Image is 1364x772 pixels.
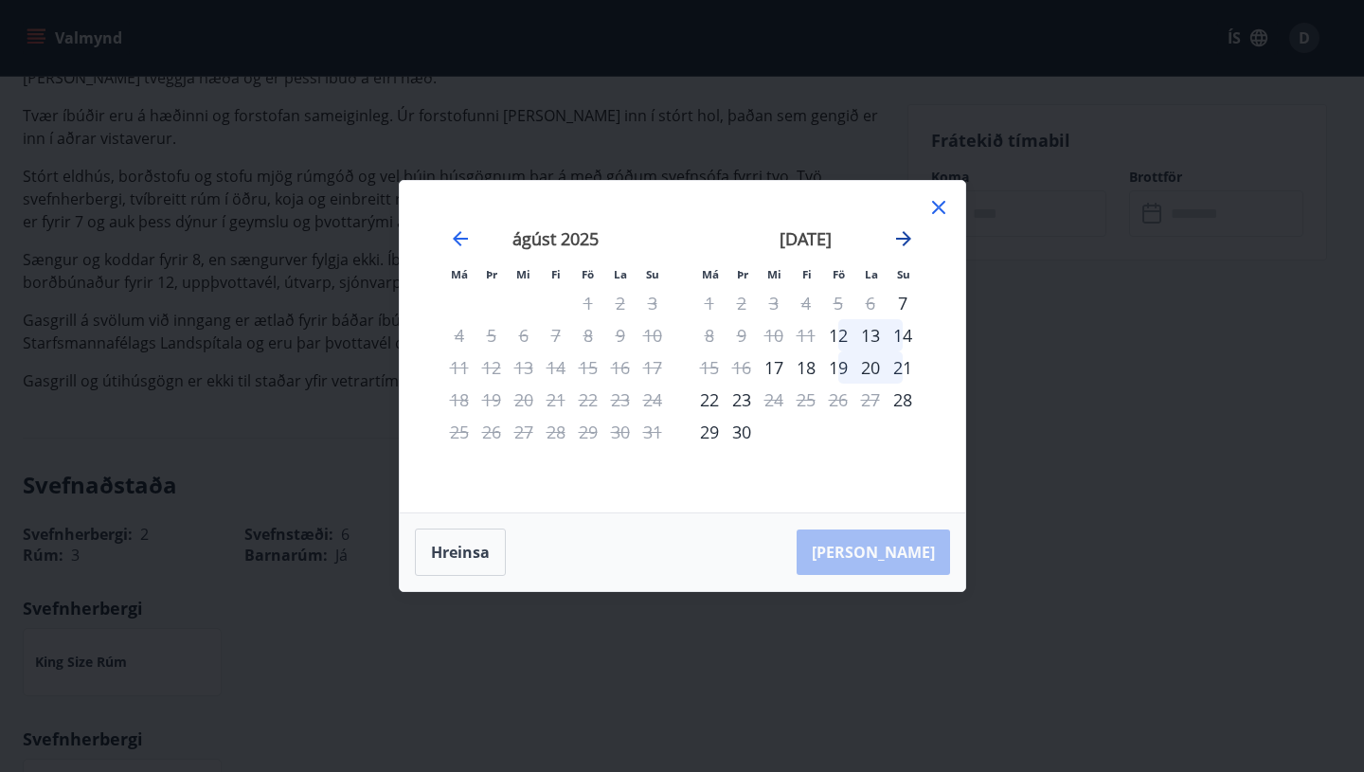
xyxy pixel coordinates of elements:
td: Not available. laugardagur, 6. september 2025 [854,287,887,319]
td: Not available. föstudagur, 1. ágúst 2025 [572,287,604,319]
small: Þr [486,267,497,281]
td: Not available. fimmtudagur, 11. september 2025 [790,319,822,351]
td: mánudagur, 22. september 2025 [693,384,726,416]
td: Not available. þriðjudagur, 26. ágúst 2025 [476,416,508,448]
div: Move forward to switch to the next month. [892,227,915,250]
td: sunnudagur, 21. september 2025 [887,351,919,384]
td: Not available. þriðjudagur, 12. ágúst 2025 [476,351,508,384]
td: laugardagur, 20. september 2025 [854,351,887,384]
small: Fi [802,267,812,281]
td: sunnudagur, 7. september 2025 [887,287,919,319]
td: þriðjudagur, 23. september 2025 [726,384,758,416]
td: Not available. föstudagur, 8. ágúst 2025 [572,319,604,351]
td: Not available. laugardagur, 16. ágúst 2025 [604,351,637,384]
td: Not available. laugardagur, 27. september 2025 [854,384,887,416]
strong: ágúst 2025 [512,227,599,250]
div: Move backward to switch to the previous month. [449,227,472,250]
td: Not available. þriðjudagur, 5. ágúst 2025 [476,319,508,351]
td: Not available. fimmtudagur, 4. september 2025 [790,287,822,319]
td: Not available. fimmtudagur, 21. ágúst 2025 [540,384,572,416]
td: Not available. mánudagur, 25. ágúst 2025 [443,416,476,448]
small: Su [897,267,910,281]
td: Not available. föstudagur, 15. ágúst 2025 [572,351,604,384]
td: Not available. föstudagur, 5. september 2025 [822,287,854,319]
td: Not available. þriðjudagur, 16. september 2025 [726,351,758,384]
td: fimmtudagur, 18. september 2025 [790,351,822,384]
div: 21 [887,351,919,384]
td: Not available. miðvikudagur, 13. ágúst 2025 [508,351,540,384]
td: Not available. föstudagur, 22. ágúst 2025 [572,384,604,416]
td: Not available. miðvikudagur, 6. ágúst 2025 [508,319,540,351]
td: Not available. miðvikudagur, 24. september 2025 [758,384,790,416]
small: La [614,267,627,281]
td: Not available. fimmtudagur, 28. ágúst 2025 [540,416,572,448]
div: Aðeins útritun í boði [758,384,790,416]
td: sunnudagur, 28. september 2025 [887,384,919,416]
div: 23 [726,384,758,416]
div: 29 [693,416,726,448]
div: Aðeins innritun í boði [822,319,854,351]
small: Fö [582,267,594,281]
small: Fi [551,267,561,281]
div: 14 [887,319,919,351]
small: Má [702,267,719,281]
td: Not available. sunnudagur, 24. ágúst 2025 [637,384,669,416]
td: Not available. mánudagur, 1. september 2025 [693,287,726,319]
small: Mi [516,267,530,281]
td: Not available. þriðjudagur, 9. september 2025 [726,319,758,351]
td: Not available. laugardagur, 2. ágúst 2025 [604,287,637,319]
small: Þr [737,267,748,281]
td: sunnudagur, 14. september 2025 [887,319,919,351]
div: Aðeins útritun í boði [693,319,726,351]
small: Má [451,267,468,281]
td: Not available. miðvikudagur, 20. ágúst 2025 [508,384,540,416]
td: Not available. fimmtudagur, 25. september 2025 [790,384,822,416]
div: Aðeins innritun í boði [758,351,790,384]
td: Not available. sunnudagur, 3. ágúst 2025 [637,287,669,319]
td: miðvikudagur, 17. september 2025 [758,351,790,384]
td: Not available. þriðjudagur, 19. ágúst 2025 [476,384,508,416]
button: Hreinsa [415,529,506,576]
div: Aðeins útritun í boði [693,351,726,384]
td: Not available. mánudagur, 8. september 2025 [693,319,726,351]
td: Not available. föstudagur, 29. ágúst 2025 [572,416,604,448]
div: 19 [822,351,854,384]
td: Not available. mánudagur, 18. ágúst 2025 [443,384,476,416]
td: Not available. miðvikudagur, 3. september 2025 [758,287,790,319]
td: Not available. miðvikudagur, 27. ágúst 2025 [508,416,540,448]
div: Aðeins innritun í boði [887,287,919,319]
td: mánudagur, 29. september 2025 [693,416,726,448]
td: Not available. föstudagur, 26. september 2025 [822,384,854,416]
div: 22 [693,384,726,416]
td: Not available. laugardagur, 23. ágúst 2025 [604,384,637,416]
small: La [865,267,878,281]
td: Not available. fimmtudagur, 7. ágúst 2025 [540,319,572,351]
td: föstudagur, 19. september 2025 [822,351,854,384]
td: Not available. miðvikudagur, 10. september 2025 [758,319,790,351]
td: Not available. sunnudagur, 17. ágúst 2025 [637,351,669,384]
td: Not available. mánudagur, 15. september 2025 [693,351,726,384]
td: Not available. laugardagur, 9. ágúst 2025 [604,319,637,351]
div: Aðeins innritun í boði [887,384,919,416]
small: Fö [833,267,845,281]
td: Not available. sunnudagur, 31. ágúst 2025 [637,416,669,448]
td: Not available. fimmtudagur, 14. ágúst 2025 [540,351,572,384]
div: 13 [854,319,887,351]
td: föstudagur, 12. september 2025 [822,319,854,351]
td: Not available. þriðjudagur, 2. september 2025 [726,287,758,319]
td: þriðjudagur, 30. september 2025 [726,416,758,448]
td: laugardagur, 13. september 2025 [854,319,887,351]
div: 30 [726,416,758,448]
div: Calendar [422,204,942,490]
strong: [DATE] [780,227,832,250]
td: Not available. mánudagur, 4. ágúst 2025 [443,319,476,351]
small: Mi [767,267,781,281]
div: 18 [790,351,822,384]
td: Not available. laugardagur, 30. ágúst 2025 [604,416,637,448]
small: Su [646,267,659,281]
div: 20 [854,351,887,384]
td: Not available. mánudagur, 11. ágúst 2025 [443,351,476,384]
td: Not available. sunnudagur, 10. ágúst 2025 [637,319,669,351]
